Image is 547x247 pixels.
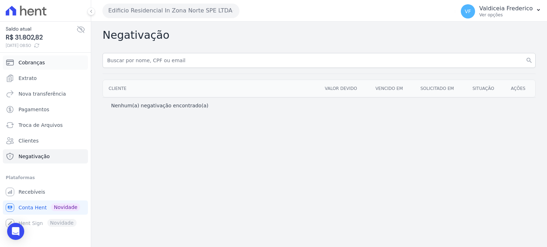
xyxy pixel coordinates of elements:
[3,118,88,132] a: Troca de Arquivos
[3,185,88,199] a: Recebíveis
[465,9,471,14] span: VF
[526,57,533,64] i: search
[319,80,370,97] th: Valor devido
[19,75,37,82] span: Extrato
[3,87,88,101] a: Nova transferência
[111,102,208,109] p: Nenhum(a) negativação encontrado(a)
[51,203,80,211] span: Novidade
[370,80,415,97] th: Vencido em
[523,53,536,68] button: search
[479,5,533,12] p: Valdiceia Frederico
[467,80,505,97] th: Situação
[19,122,63,129] span: Troca de Arquivos
[19,153,50,160] span: Negativação
[103,29,536,42] h2: Negativação
[6,42,77,49] span: [DATE] 08:50
[479,12,533,18] p: Ver opções
[3,55,88,70] a: Cobranças
[455,1,547,21] button: VF Valdiceia Frederico Ver opções
[3,149,88,163] a: Negativação
[415,80,467,97] th: Solicitado em
[6,173,85,182] div: Plataformas
[3,200,88,215] a: Conta Hent Novidade
[19,106,49,113] span: Pagamentos
[505,80,535,97] th: Ações
[103,4,239,18] button: Edificio Residencial In Zona Norte SPE LTDA
[19,137,38,144] span: Clientes
[103,53,536,68] input: Buscar por nome, CPF ou email
[3,102,88,117] a: Pagamentos
[19,59,45,66] span: Cobranças
[19,90,66,97] span: Nova transferência
[19,204,47,211] span: Conta Hent
[7,223,24,240] div: Open Intercom Messenger
[19,188,45,195] span: Recebíveis
[3,134,88,148] a: Clientes
[6,55,85,230] nav: Sidebar
[3,71,88,85] a: Extrato
[6,33,77,42] span: R$ 31.802,82
[6,25,77,33] span: Saldo atual
[103,80,319,97] th: Cliente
